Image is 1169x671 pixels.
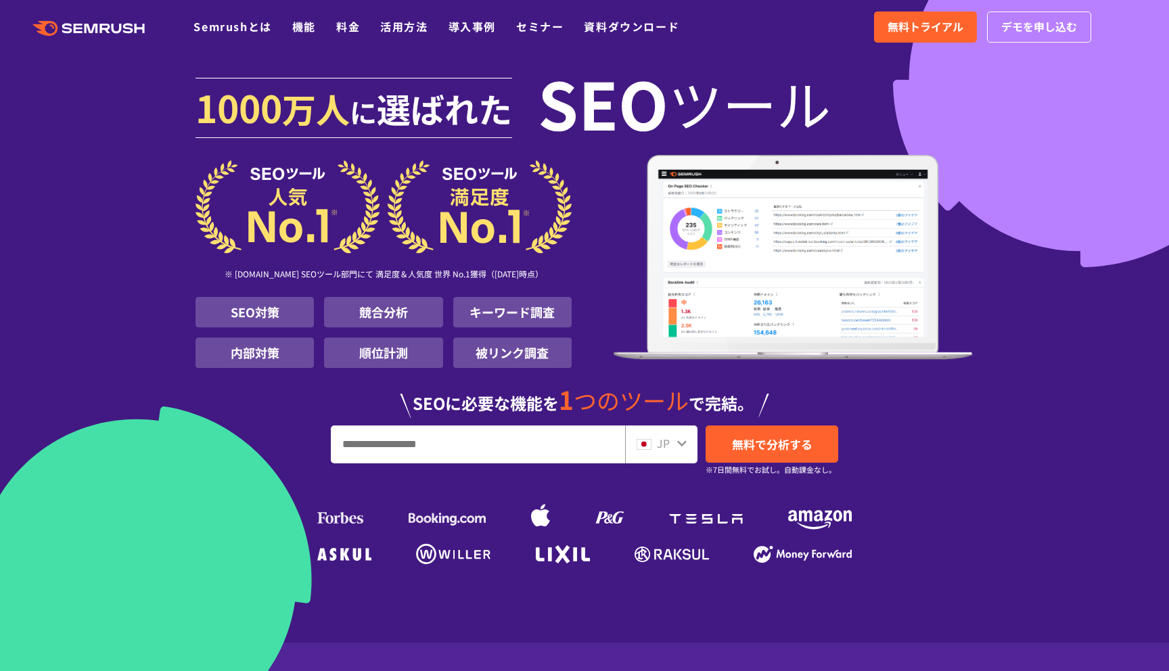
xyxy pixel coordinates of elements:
li: SEO対策 [196,297,314,327]
small: ※7日間無料でお試し。自動課金なし。 [706,463,836,476]
a: 活用方法 [380,18,428,34]
span: SEO [538,76,668,130]
a: 導入事例 [449,18,496,34]
a: 無料で分析する [706,425,838,463]
li: 被リンク調査 [453,338,572,368]
span: デモを申し込む [1001,18,1077,36]
a: セミナー [516,18,564,34]
span: に [350,92,377,131]
li: 順位計測 [324,338,442,368]
li: 競合分析 [324,297,442,327]
a: Semrushとは [193,18,271,34]
span: 無料トライアル [888,18,963,36]
li: 内部対策 [196,338,314,368]
span: 無料で分析する [732,436,812,453]
span: つのツール [574,384,689,417]
span: 万人 [282,84,350,133]
span: 選ばれた [377,84,512,133]
li: キーワード調査 [453,297,572,327]
a: 機能 [292,18,316,34]
input: URL、キーワードを入力してください [331,426,624,463]
div: SEOに必要な機能を [196,373,973,418]
span: JP [657,435,670,451]
span: 1 [559,381,574,417]
a: デモを申し込む [987,11,1091,43]
a: 料金 [336,18,360,34]
span: ツール [668,76,831,130]
span: で完結。 [689,391,754,415]
div: ※ [DOMAIN_NAME] SEOツール部門にて 満足度＆人気度 世界 No.1獲得（[DATE]時点） [196,254,572,297]
a: 無料トライアル [874,11,977,43]
span: 1000 [196,80,282,134]
a: 資料ダウンロード [584,18,679,34]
